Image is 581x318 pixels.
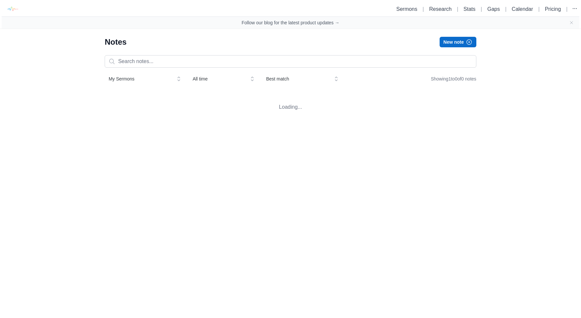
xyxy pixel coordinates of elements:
[478,5,485,13] li: |
[564,5,570,13] li: |
[545,6,561,12] a: Pricing
[487,6,500,12] a: Gaps
[266,76,329,82] span: Best match
[512,6,533,12] a: Calendar
[262,73,342,85] button: Best match
[454,5,461,13] li: |
[5,2,20,16] img: logo
[503,5,509,13] li: |
[105,55,476,68] input: Search notes...
[193,76,245,82] span: All time
[431,73,476,85] div: Showing 1 to 0 of 0 notes
[440,37,476,47] button: New note
[109,76,172,82] span: My Sermons
[241,19,339,26] a: Follow our blog for the latest product updates →
[464,6,475,12] a: Stats
[569,20,574,25] button: Close banner
[189,73,258,85] button: All time
[420,5,426,13] li: |
[105,93,476,122] p: Loading...
[105,73,185,85] button: My Sermons
[429,6,451,12] a: Research
[105,37,127,47] h1: Notes
[536,5,542,13] li: |
[396,6,417,12] a: Sermons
